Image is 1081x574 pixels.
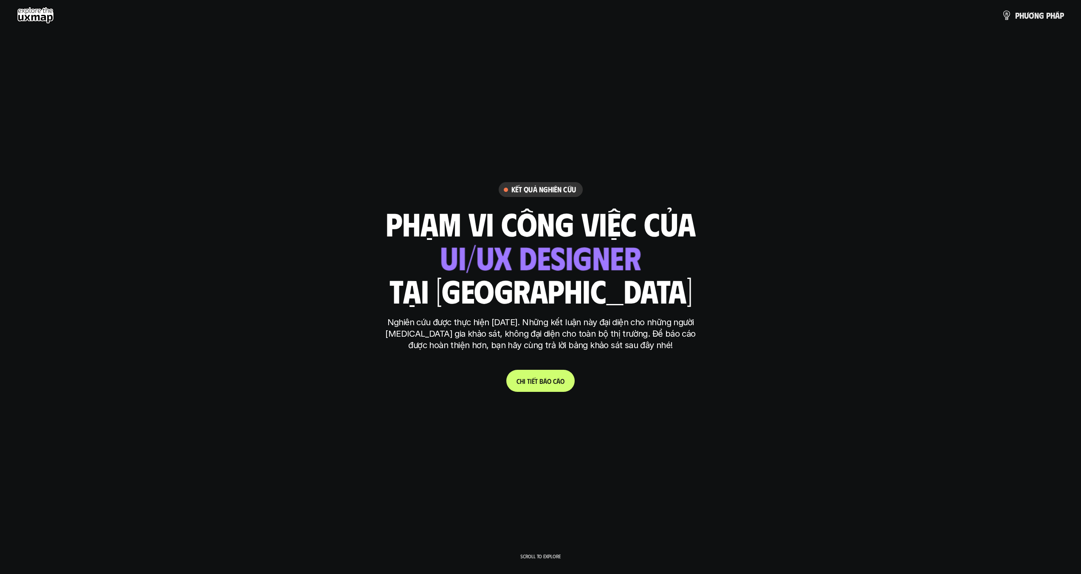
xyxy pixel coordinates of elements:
[535,377,538,385] span: t
[543,377,547,385] span: á
[511,185,576,194] h6: Kết quả nghiên cứu
[381,317,700,351] p: Nghiên cứu được thực hiện [DATE]. Những kết luận này đại diện cho những người [MEDICAL_DATA] gia ...
[1055,11,1060,20] span: á
[527,377,530,385] span: t
[1034,11,1039,20] span: n
[389,273,692,308] h1: tại [GEOGRAPHIC_DATA]
[547,377,551,385] span: o
[506,370,575,392] a: Chitiếtbáocáo
[524,377,525,385] span: i
[1060,11,1064,20] span: p
[1024,11,1029,20] span: ư
[517,377,520,385] span: C
[1002,7,1064,24] a: phươngpháp
[1019,11,1024,20] span: h
[553,377,556,385] span: c
[520,553,561,559] p: Scroll to explore
[1050,11,1055,20] span: h
[386,205,696,241] h1: phạm vi công việc của
[1046,11,1050,20] span: p
[560,377,564,385] span: o
[1039,11,1044,20] span: g
[520,377,524,385] span: h
[539,377,543,385] span: b
[1029,11,1034,20] span: ơ
[532,377,535,385] span: ế
[1015,11,1019,20] span: p
[556,377,560,385] span: á
[530,377,532,385] span: i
